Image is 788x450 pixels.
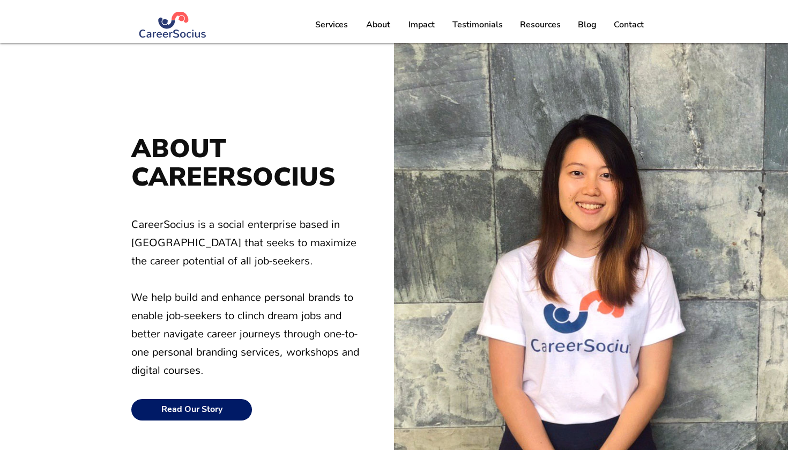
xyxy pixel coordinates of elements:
a: Testimonials [444,11,511,38]
a: Resources [511,11,569,38]
span: Read Our Story [161,404,222,415]
nav: Site [306,11,652,38]
a: Impact [399,11,444,38]
p: Testimonials [447,11,508,38]
img: Logo Blue (#283972) png.png [138,12,207,38]
a: Contact [605,11,652,38]
p: Blog [573,11,602,38]
p: Contact [608,11,649,38]
a: Services [306,11,356,38]
a: Read Our Story [131,399,252,421]
p: Impact [403,11,440,38]
p: Resources [515,11,566,38]
span: ABOUT CAREERSOCIUS [131,131,335,195]
span: CareerSocius is a social enterprise based in [GEOGRAPHIC_DATA] that seeks to maximize the career ... [131,218,359,377]
a: Blog [569,11,605,38]
p: About [361,11,396,38]
p: Services [310,11,353,38]
a: About [356,11,399,38]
